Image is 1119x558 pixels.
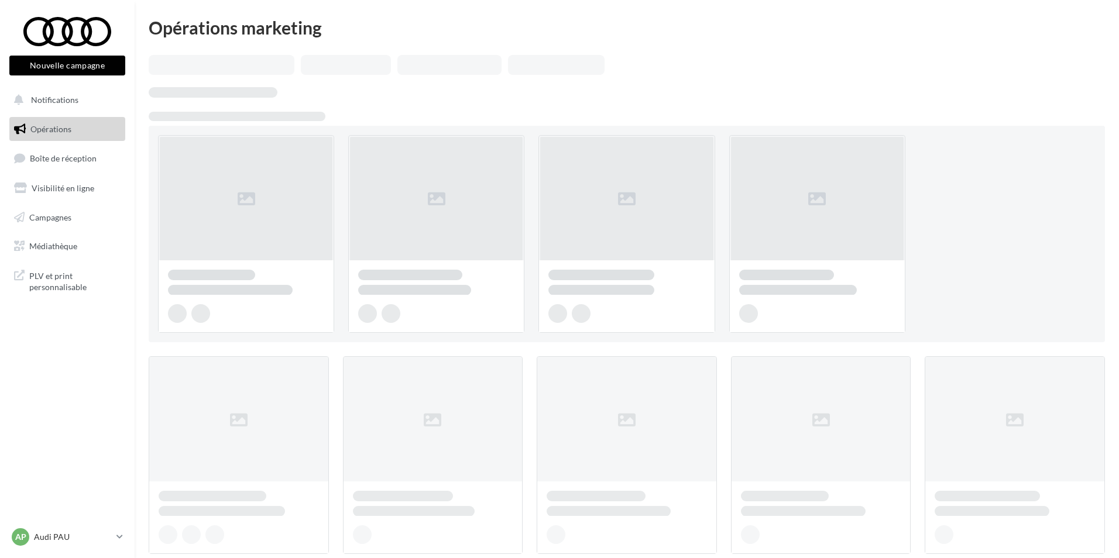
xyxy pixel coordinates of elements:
span: Notifications [31,95,78,105]
span: Boîte de réception [30,153,97,163]
a: Opérations [7,117,128,142]
a: Campagnes [7,205,128,230]
a: Boîte de réception [7,146,128,171]
a: AP Audi PAU [9,526,125,548]
span: AP [15,531,26,543]
button: Nouvelle campagne [9,56,125,75]
a: Visibilité en ligne [7,176,128,201]
p: Audi PAU [34,531,112,543]
span: Campagnes [29,212,71,222]
span: Médiathèque [29,241,77,251]
span: Opérations [30,124,71,134]
a: PLV et print personnalisable [7,263,128,298]
span: Visibilité en ligne [32,183,94,193]
button: Notifications [7,88,123,112]
span: PLV et print personnalisable [29,268,121,293]
div: Opérations marketing [149,19,1105,36]
a: Médiathèque [7,234,128,259]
